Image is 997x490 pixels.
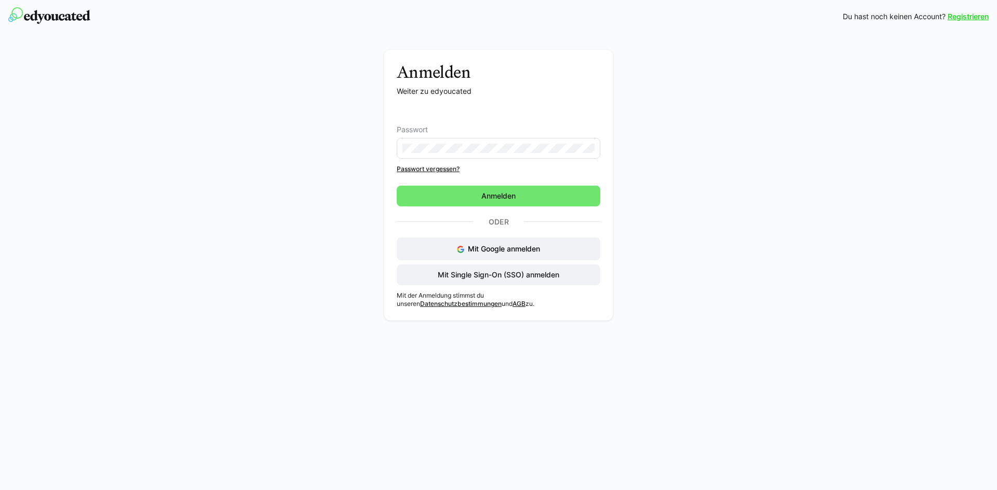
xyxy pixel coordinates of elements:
[468,244,540,253] span: Mit Google anmelden
[8,7,90,24] img: edyoucated
[397,291,600,308] p: Mit der Anmeldung stimmst du unseren und zu.
[397,237,600,260] button: Mit Google anmelden
[843,11,946,22] span: Du hast noch keinen Account?
[397,264,600,285] button: Mit Single Sign-On (SSO) anmelden
[480,191,517,201] span: Anmelden
[397,125,428,134] span: Passwort
[948,11,989,22] a: Registrieren
[397,62,600,82] h3: Anmelden
[397,165,600,173] a: Passwort vergessen?
[473,215,524,229] p: Oder
[436,270,561,280] span: Mit Single Sign-On (SSO) anmelden
[397,186,600,206] button: Anmelden
[420,300,502,307] a: Datenschutzbestimmungen
[513,300,526,307] a: AGB
[397,86,600,96] p: Weiter zu edyoucated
